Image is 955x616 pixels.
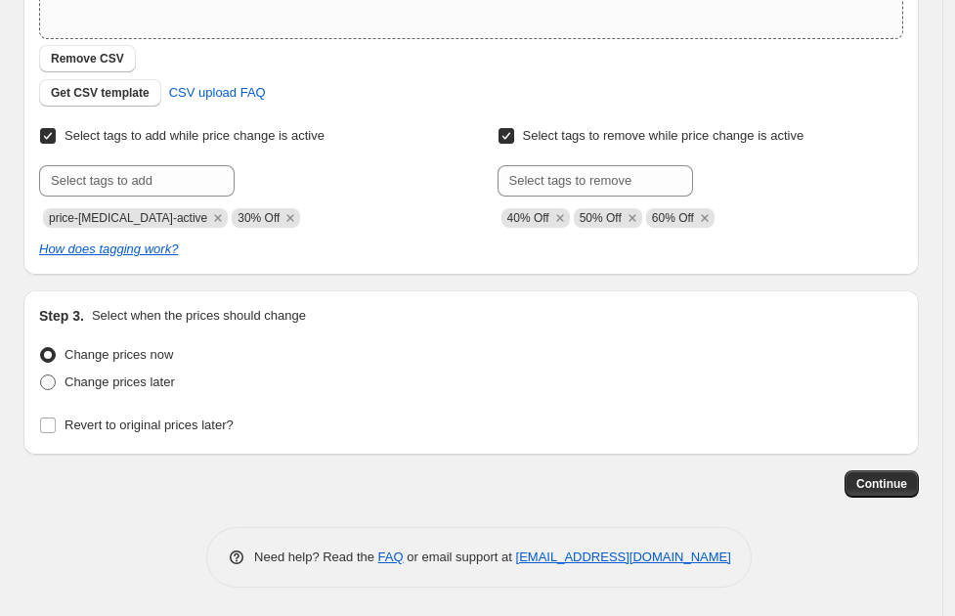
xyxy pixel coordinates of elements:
[49,211,207,225] span: price-change-job-active
[65,347,173,362] span: Change prices now
[65,374,175,389] span: Change prices later
[516,550,731,564] a: [EMAIL_ADDRESS][DOMAIN_NAME]
[39,165,235,197] input: Select tags to add
[404,550,516,564] span: or email support at
[39,242,178,256] a: How does tagging work?
[209,209,227,227] button: Remove price-change-job-active
[845,470,919,498] button: Continue
[856,476,907,492] span: Continue
[51,51,124,66] span: Remove CSV
[696,209,714,227] button: Remove 60% Off
[169,83,266,103] span: CSV upload FAQ
[624,209,641,227] button: Remove 50% Off
[254,550,378,564] span: Need help? Read the
[551,209,569,227] button: Remove 40% Off
[652,211,694,225] span: 60% Off
[378,550,404,564] a: FAQ
[39,45,136,72] button: Remove CSV
[523,128,804,143] span: Select tags to remove while price change is active
[238,211,280,225] span: 30% Off
[39,79,161,107] button: Get CSV template
[282,209,299,227] button: Remove 30% Off
[65,128,325,143] span: Select tags to add while price change is active
[51,85,150,101] span: Get CSV template
[65,418,234,432] span: Revert to original prices later?
[157,77,278,109] a: CSV upload FAQ
[39,306,84,326] h2: Step 3.
[507,211,549,225] span: 40% Off
[92,306,306,326] p: Select when the prices should change
[498,165,693,197] input: Select tags to remove
[580,211,622,225] span: 50% Off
